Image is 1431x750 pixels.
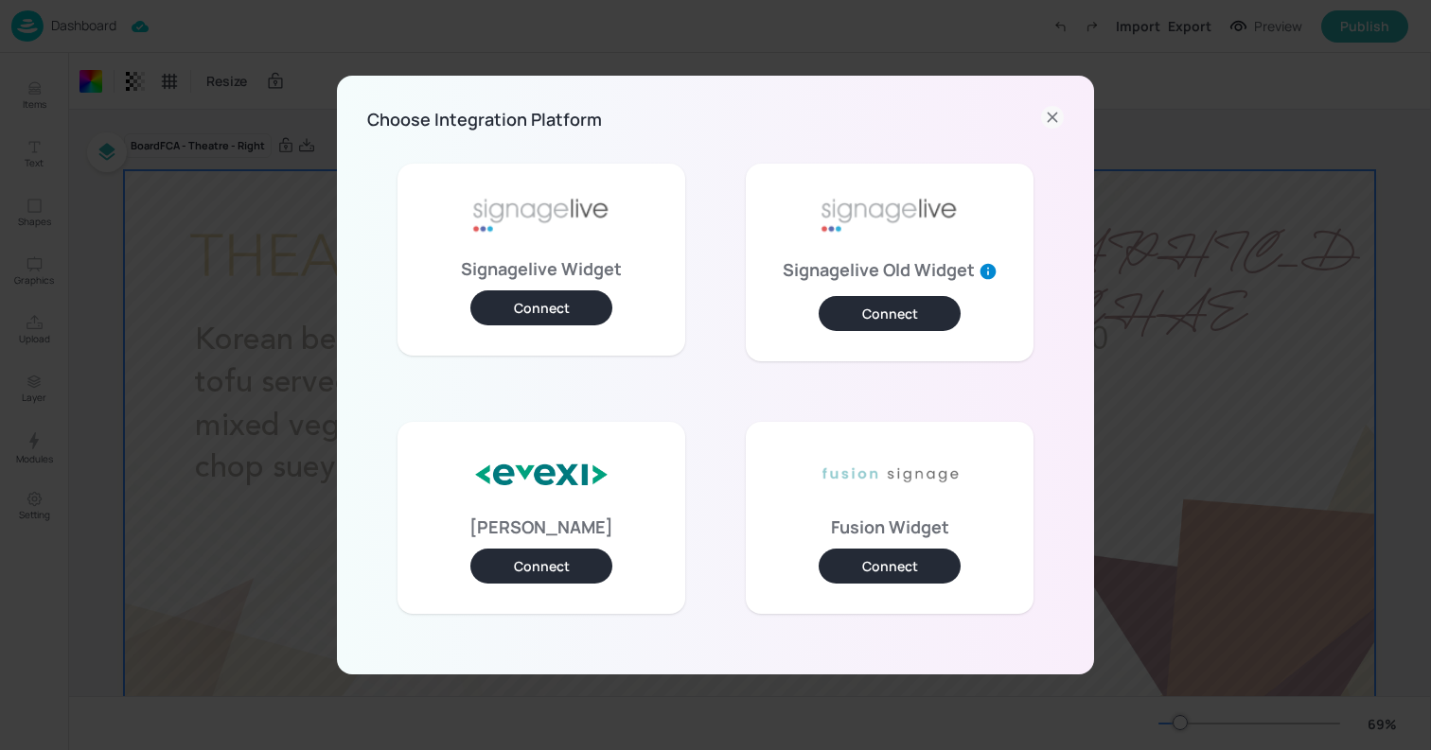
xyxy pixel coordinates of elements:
button: Connect [470,549,612,584]
p: Signagelive Old Widget [783,262,998,281]
p: [PERSON_NAME] [469,520,613,533]
img: signage-live-aafa7296.png [470,179,612,254]
button: Connect [819,549,961,584]
svg: Old widgets support older screen operating systems, but lose out on feature and functionality suc... [979,262,998,281]
img: signage-live-aafa7296.png [819,179,961,254]
p: Signagelive Widget [461,262,622,275]
img: A+rAUHWJBdyzgAAAABJRU5ErkJggg== [819,437,961,513]
p: Fusion Widget [831,520,949,533]
button: Connect [470,290,612,325]
button: Connect [819,296,961,331]
img: evexi-logo-d32544d6.png [470,437,612,513]
h6: Choose Integration Platform [367,106,602,133]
